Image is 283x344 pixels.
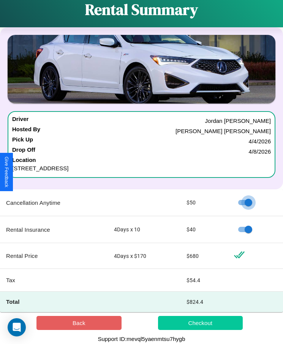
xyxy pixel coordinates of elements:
[158,316,243,330] button: Checkout
[4,157,9,187] div: Give Feedback
[12,136,33,146] h4: Pick Up
[6,225,102,235] p: Rental Insurance
[8,318,26,336] div: Open Intercom Messenger
[108,216,180,243] td: 4 Days x 10
[108,243,180,269] td: 4 Days x $ 170
[12,126,40,136] h4: Hosted By
[180,269,228,292] td: $ 54.4
[6,251,102,261] p: Rental Price
[249,146,271,157] p: 4 / 8 / 2026
[6,298,102,306] h4: Total
[180,216,228,243] td: $ 40
[98,334,185,344] p: Support ID: mevql5yaenmtsu7hygb
[12,146,35,157] h4: Drop Off
[12,163,271,173] p: [STREET_ADDRESS]
[180,243,228,269] td: $ 680
[6,275,102,285] p: Tax
[180,292,228,312] td: $ 824.4
[180,189,228,216] td: $ 50
[249,136,271,146] p: 4 / 4 / 2026
[36,316,122,330] button: Back
[175,126,271,136] p: [PERSON_NAME] [PERSON_NAME]
[12,116,28,126] h4: Driver
[205,116,271,126] p: Jordan [PERSON_NAME]
[6,198,102,208] p: Cancellation Anytime
[12,157,271,163] h4: Location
